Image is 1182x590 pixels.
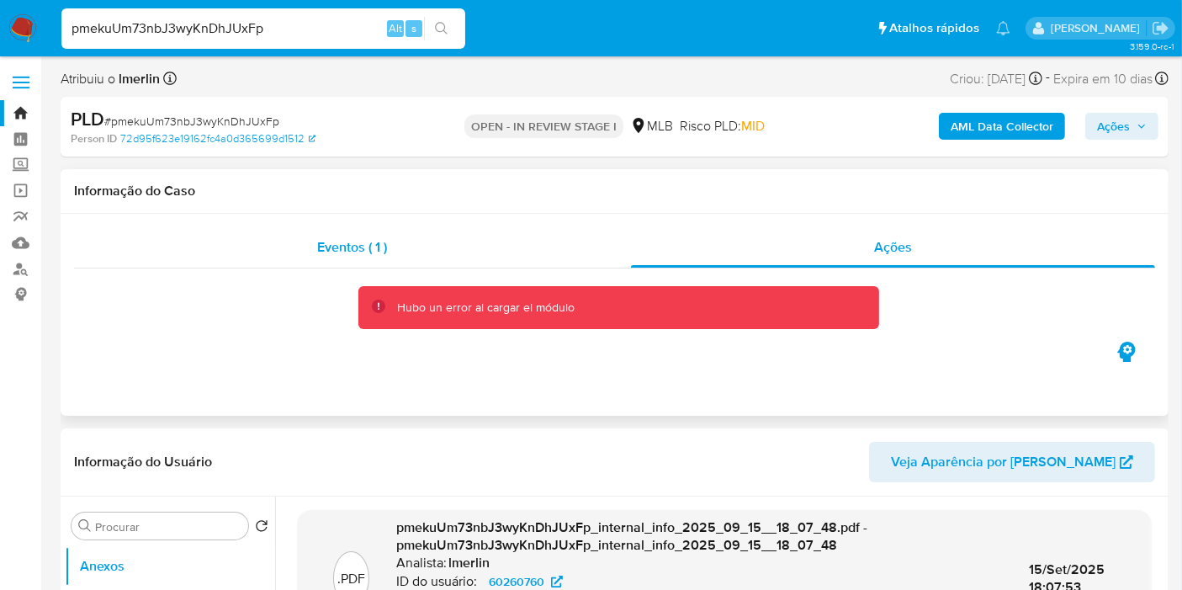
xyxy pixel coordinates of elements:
[869,442,1155,482] button: Veja Aparência por [PERSON_NAME]
[396,573,477,590] p: ID do usuário:
[397,300,575,316] div: Hubo un error al cargar el módulo
[255,519,268,538] button: Retornar ao pedido padrão
[741,116,765,136] span: MID
[996,21,1010,35] a: Notificações
[95,519,241,534] input: Procurar
[74,183,1155,199] h1: Informação do Caso
[874,237,912,257] span: Ações
[680,117,765,136] span: Risco PLD:
[71,105,104,132] b: PLD
[317,237,387,257] span: Eventos ( 1 )
[61,70,160,88] span: Atribuiu o
[464,114,623,138] p: OPEN - IN REVIEW STAGE I
[411,20,416,36] span: s
[424,17,458,40] button: search-icon
[104,113,279,130] span: # pmekuUm73nbJ3wyKnDhJUxFp
[1097,113,1130,140] span: Ações
[1051,20,1146,36] p: leticia.merlin@mercadolivre.com
[61,18,465,40] input: Pesquise usuários ou casos...
[120,131,315,146] a: 72d95f623e19162fc4a0d365699d1512
[389,20,402,36] span: Alt
[939,113,1065,140] button: AML Data Collector
[448,555,490,571] h6: lmerlin
[396,555,447,571] p: Analista:
[1085,113,1158,140] button: Ações
[78,519,92,533] button: Procurar
[889,19,979,37] span: Atalhos rápidos
[396,518,867,555] span: pmekuUm73nbJ3wyKnDhJUxFp_internal_info_2025_09_15__18_07_48.pdf - pmekuUm73nbJ3wyKnDhJUxFp_intern...
[337,570,365,588] p: .PDF
[1152,19,1169,37] a: Sair
[950,67,1042,90] div: Criou: [DATE]
[891,442,1116,482] span: Veja Aparência por [PERSON_NAME]
[115,69,160,88] b: lmerlin
[74,454,212,470] h1: Informação do Usuário
[1046,67,1050,90] span: -
[630,117,673,136] div: MLB
[1053,70,1153,88] span: Expira em 10 dias
[65,546,275,587] button: Anexos
[71,131,117,146] b: Person ID
[951,113,1053,140] b: AML Data Collector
